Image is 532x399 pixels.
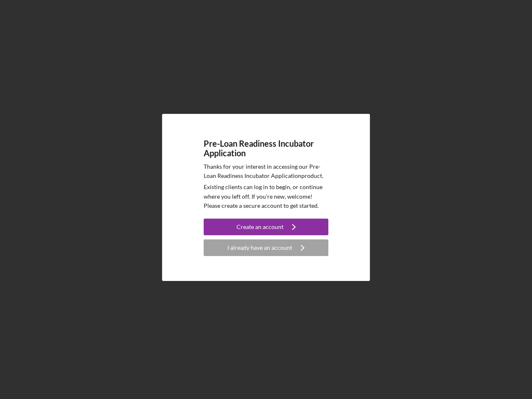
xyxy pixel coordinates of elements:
p: Existing clients can log in to begin, or continue where you left off. If you're new, welcome! Ple... [204,182,328,210]
button: I already have an account [204,239,328,256]
div: I already have an account [227,239,292,256]
h4: Pre-Loan Readiness Incubator Application [204,139,328,158]
div: Create an account [236,219,283,235]
button: Create an account [204,219,328,235]
p: Thanks for your interest in accessing our Pre-Loan Readiness Incubator Application product. [204,162,328,181]
a: Create an account [204,219,328,237]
